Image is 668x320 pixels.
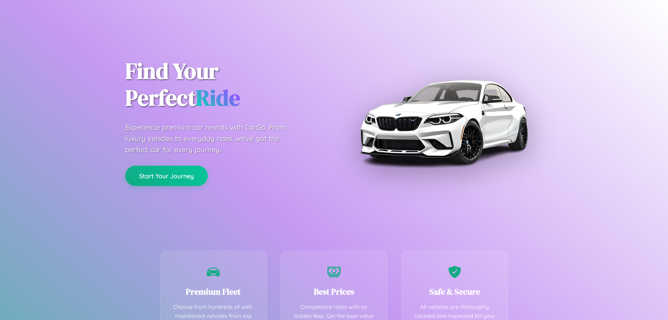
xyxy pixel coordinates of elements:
[171,286,256,297] h3: Premium Fleet
[125,58,324,111] h1: Find Your Perfect
[125,166,208,186] button: Start Your Journey
[357,35,531,209] img: Premium BMW car rental vehicle
[412,286,497,297] h3: Safe & Secure
[196,83,240,113] span: Ride
[125,122,299,155] p: Experience premium car rentals with CarGo. From luxury vehicles to everyday rides, we've got the ...
[292,286,377,297] h3: Best Prices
